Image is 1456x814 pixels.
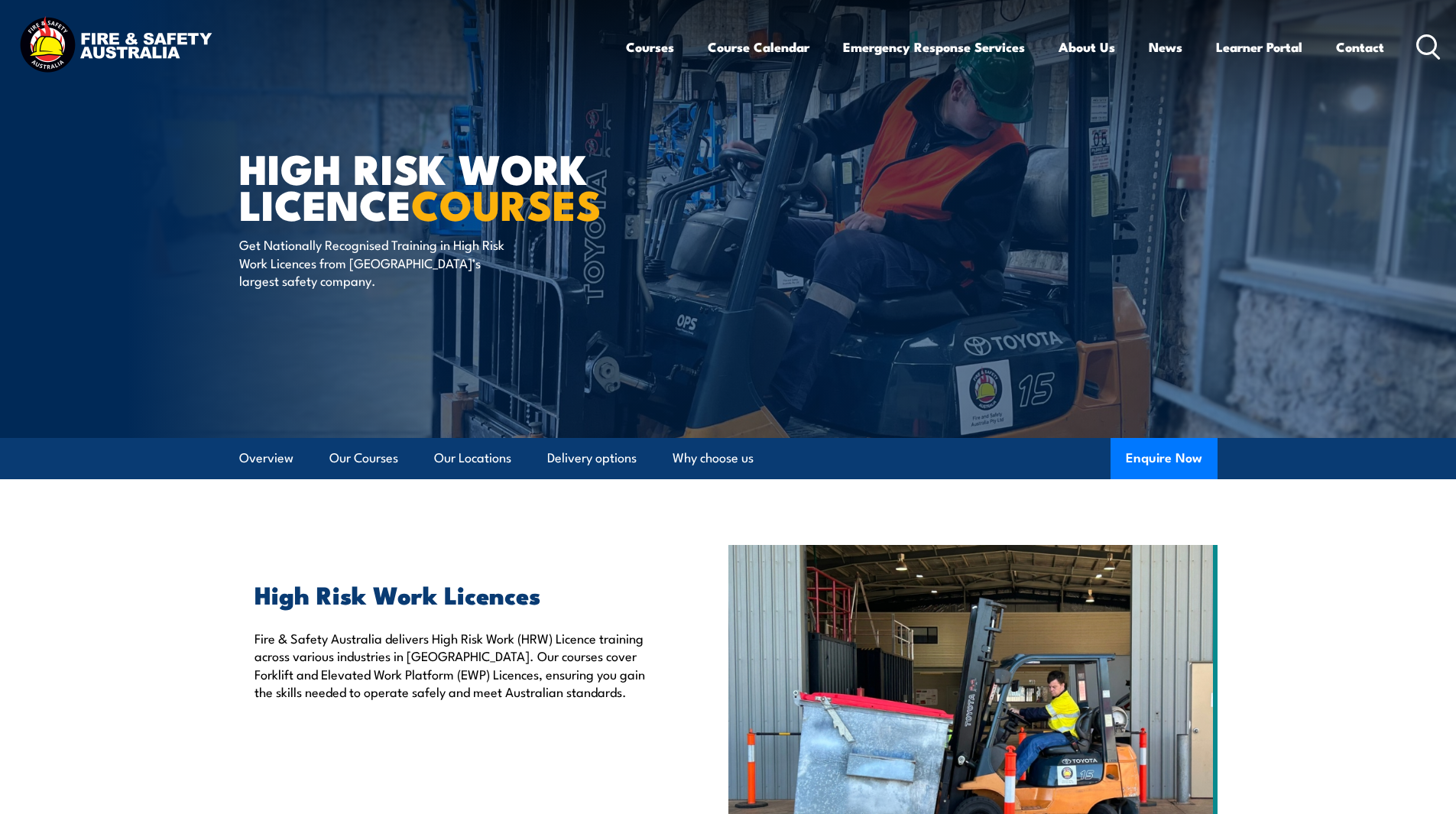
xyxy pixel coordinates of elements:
a: Contact [1336,27,1384,67]
a: Our Courses [329,438,398,478]
p: Fire & Safety Australia delivers High Risk Work (HRW) Licence training across various industries ... [255,629,658,701]
a: News [1149,27,1182,67]
a: Why choose us [673,438,754,478]
a: About Us [1059,27,1115,67]
a: Delivery options [547,438,637,478]
h1: High Risk Work Licence [239,150,617,221]
a: Emergency Response Services [843,27,1025,67]
p: Get Nationally Recognised Training in High Risk Work Licences from [GEOGRAPHIC_DATA]’s largest sa... [239,235,518,289]
a: Our Locations [434,438,511,478]
a: Overview [239,438,293,478]
a: Course Calendar [708,27,809,67]
a: Courses [626,27,674,67]
a: Learner Portal [1216,27,1302,67]
button: Enquire Now [1111,438,1218,479]
h2: High Risk Work Licences [255,583,658,605]
strong: COURSES [411,171,602,235]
